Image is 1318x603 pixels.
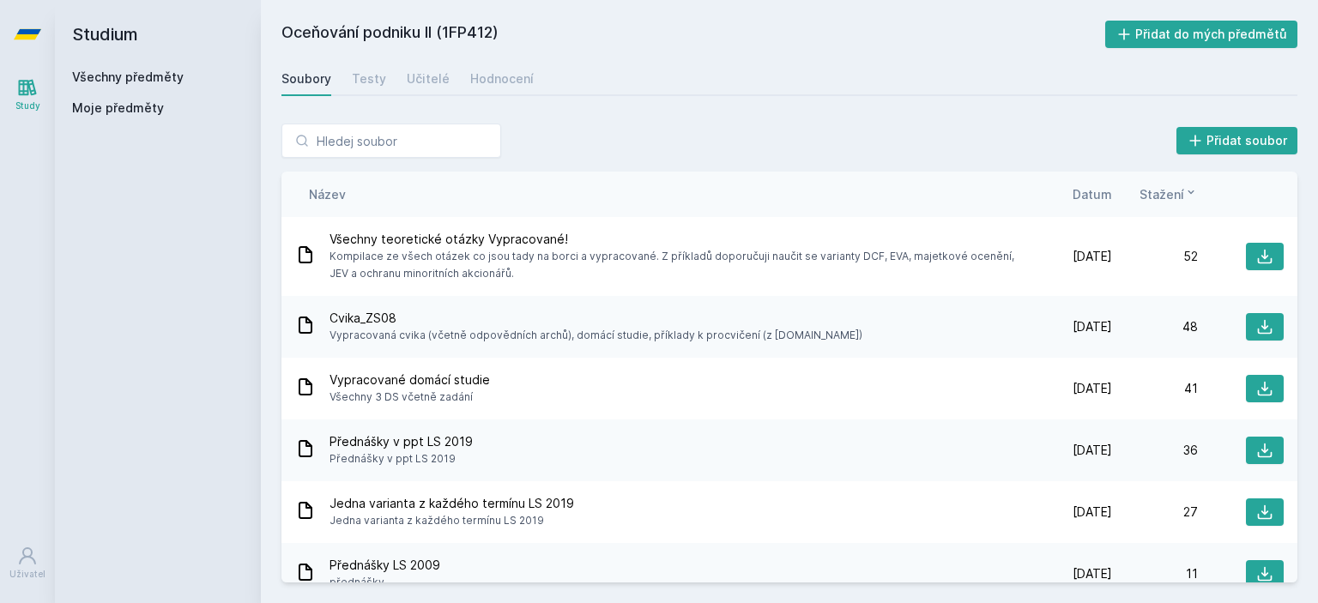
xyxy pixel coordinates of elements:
span: Moje předměty [72,99,164,117]
div: 36 [1112,442,1198,459]
a: Uživatel [3,537,51,589]
button: Název [309,185,346,203]
span: [DATE] [1073,318,1112,335]
span: Jedna varianta z každého termínu LS 2019 [329,512,574,529]
span: [DATE] [1073,504,1112,521]
div: 52 [1112,248,1198,265]
div: Study [15,99,40,112]
button: Datum [1073,185,1112,203]
span: přednášky [329,574,440,591]
a: Testy [352,62,386,96]
span: Kompilace ze všech otázek co jsou tady na borci a vypracované. Z příkladů doporučuji naučit se va... [329,248,1019,282]
div: Hodnocení [470,70,534,87]
a: Hodnocení [470,62,534,96]
div: Soubory [281,70,331,87]
div: Učitelé [407,70,450,87]
span: Vypracované domácí studie [329,371,490,389]
button: Stažení [1140,185,1198,203]
span: Všechny 3 DS včetně zadání [329,389,490,406]
span: Vypracovaná cvika (včetně odpovědních archů), domácí studie, příklady k procvičení (z [DOMAIN_NAME]) [329,327,862,344]
h2: Oceňování podniku II (1FP412) [281,21,1105,48]
span: [DATE] [1073,565,1112,582]
a: Soubory [281,62,331,96]
span: [DATE] [1073,248,1112,265]
div: 41 [1112,380,1198,397]
button: Přidat do mých předmětů [1105,21,1298,48]
span: Cvika_ZS08 [329,310,862,327]
span: Přednášky v ppt LS 2019 [329,433,473,450]
div: 11 [1112,565,1198,582]
span: Přednášky v ppt LS 2019 [329,450,473,467]
div: 48 [1112,318,1198,335]
div: Testy [352,70,386,87]
span: Všechny teoretické otázky Vypracované! [329,231,1019,248]
span: [DATE] [1073,380,1112,397]
div: 27 [1112,504,1198,521]
span: [DATE] [1073,442,1112,459]
a: Učitelé [407,62,450,96]
span: Stažení [1140,185,1184,203]
div: Uživatel [9,568,45,581]
button: Přidat soubor [1176,127,1298,154]
a: Všechny předměty [72,69,184,84]
input: Hledej soubor [281,124,501,158]
span: Přednášky LS 2009 [329,557,440,574]
span: Jedna varianta z každého termínu LS 2019 [329,495,574,512]
a: Study [3,69,51,121]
